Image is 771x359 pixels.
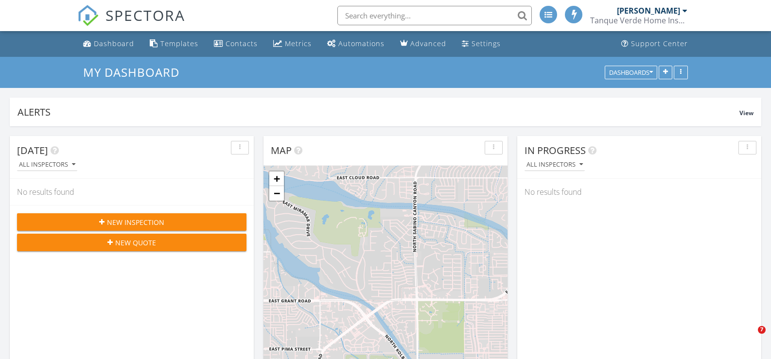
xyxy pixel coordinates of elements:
div: Contacts [226,39,258,48]
span: New Inspection [107,217,164,227]
div: Settings [472,39,501,48]
span: View [739,109,753,117]
a: Contacts [210,35,262,53]
span: SPECTORA [105,5,185,25]
div: Dashboard [94,39,134,48]
div: Templates [160,39,198,48]
a: SPECTORA [77,13,185,34]
span: 7 [758,326,766,334]
button: All Inspectors [525,158,585,171]
span: In Progress [525,144,586,157]
button: New Inspection [17,213,246,231]
div: No results found [517,179,761,205]
div: Dashboards [609,69,653,76]
a: Advanced [396,35,450,53]
div: Alerts [18,105,739,119]
a: Dashboard [79,35,138,53]
div: [PERSON_NAME] [617,6,680,16]
a: Metrics [269,35,315,53]
a: Automations (Advanced) [323,35,388,53]
a: Templates [146,35,202,53]
button: Dashboards [605,66,657,79]
div: No results found [10,179,254,205]
span: New Quote [115,238,156,248]
input: Search everything... [337,6,532,25]
iframe: Intercom live chat [738,326,761,349]
a: Support Center [617,35,692,53]
button: All Inspectors [17,158,77,171]
div: Support Center [631,39,688,48]
a: Zoom in [269,171,284,186]
span: [DATE] [17,144,48,157]
div: All Inspectors [526,161,583,168]
div: All Inspectors [19,161,75,168]
span: Map [271,144,292,157]
a: Settings [458,35,505,53]
div: Tanque Verde Home Inspections LLC [590,16,687,25]
a: My Dashboard [83,64,188,80]
div: Automations [338,39,385,48]
div: Metrics [285,39,312,48]
img: The Best Home Inspection Software - Spectora [77,5,99,26]
a: Zoom out [269,186,284,201]
button: New Quote [17,234,246,251]
div: Advanced [410,39,446,48]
